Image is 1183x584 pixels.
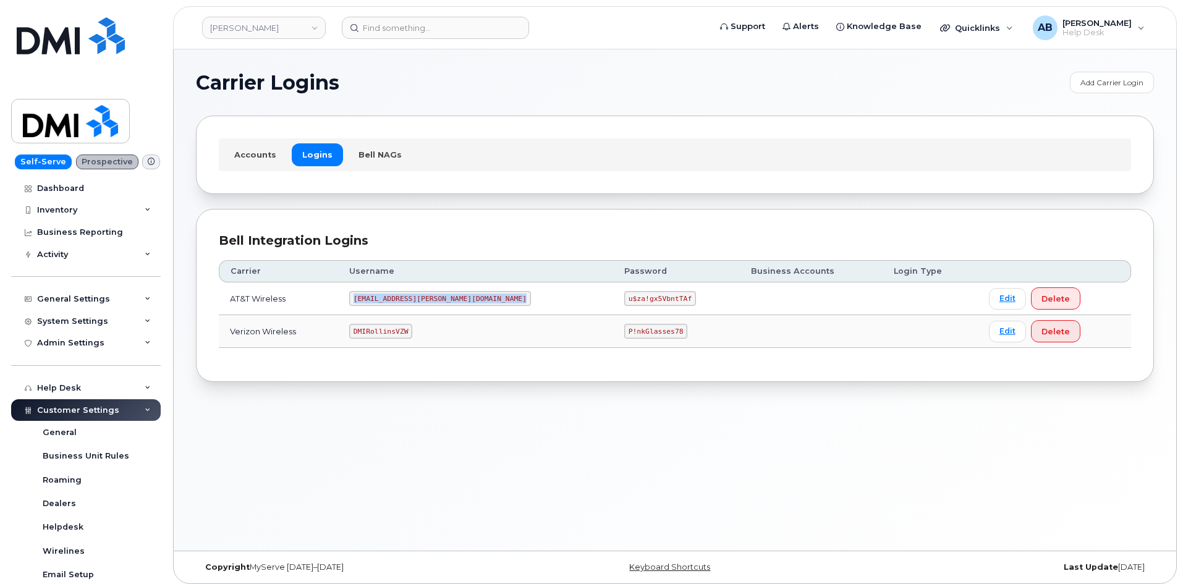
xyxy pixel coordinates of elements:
a: Logins [292,143,343,166]
span: Delete [1041,293,1070,305]
div: [DATE] [834,562,1154,572]
th: Carrier [219,260,338,282]
a: Bell NAGs [348,143,412,166]
code: P!nkGlasses78 [624,324,687,339]
span: Carrier Logins [196,74,339,92]
strong: Last Update [1064,562,1118,572]
div: Bell Integration Logins [219,232,1131,250]
code: [EMAIL_ADDRESS][PERSON_NAME][DOMAIN_NAME] [349,291,531,306]
td: Verizon Wireless [219,315,338,348]
span: Delete [1041,326,1070,337]
td: AT&T Wireless [219,282,338,315]
code: u$za!gx5VbntTAf [624,291,696,306]
th: Password [613,260,740,282]
a: Edit [989,288,1026,310]
code: DMIRollinsVZW [349,324,412,339]
th: Username [338,260,613,282]
a: Accounts [224,143,287,166]
a: Edit [989,321,1026,342]
th: Login Type [883,260,978,282]
button: Delete [1031,287,1080,310]
strong: Copyright [205,562,250,572]
th: Business Accounts [740,260,883,282]
a: Keyboard Shortcuts [629,562,710,572]
button: Delete [1031,320,1080,342]
a: Add Carrier Login [1070,72,1154,93]
div: MyServe [DATE]–[DATE] [196,562,515,572]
